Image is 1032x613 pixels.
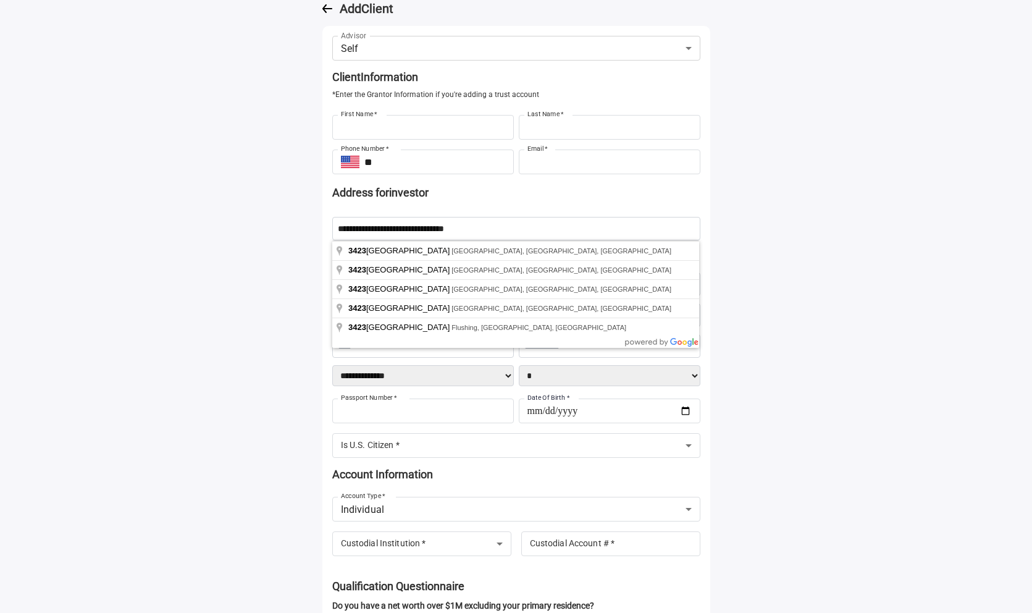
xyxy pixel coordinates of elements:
[348,284,451,294] span: [GEOGRAPHIC_DATA]
[322,4,332,13] img: NewBackArrow.svg
[527,393,569,402] label: Date Of Birth
[341,30,366,41] label: Advisor
[332,36,700,61] div: Self
[341,144,389,153] label: Phone Number
[348,246,366,255] span: 3423
[451,285,671,293] span: [GEOGRAPHIC_DATA], [GEOGRAPHIC_DATA], [GEOGRAPHIC_DATA]
[341,491,385,501] label: Account Type
[348,265,366,274] span: 3423
[332,580,700,593] h6: Qualification Questionnaire
[332,497,700,522] div: Individual
[332,89,700,101] span: *Enter the Grantor Information if you're adding a trust account
[451,247,671,255] span: [GEOGRAPHIC_DATA], [GEOGRAPHIC_DATA], [GEOGRAPHIC_DATA]
[332,468,700,481] h6: Account Information
[348,323,366,332] span: 3423
[332,433,700,458] div: ​
[332,184,700,201] h2: Address for investor
[332,531,511,556] div: ​
[451,266,671,274] span: [GEOGRAPHIC_DATA], [GEOGRAPHIC_DATA], [GEOGRAPHIC_DATA]
[451,324,626,331] span: Flushing, [GEOGRAPHIC_DATA], [GEOGRAPHIC_DATA]
[451,305,671,312] span: [GEOGRAPHIC_DATA], [GEOGRAPHIC_DATA], [GEOGRAPHIC_DATA]
[348,303,366,313] span: 3423
[341,153,359,171] button: Select country
[332,70,700,84] h6: Client Information
[332,599,700,612] span: Do you have a net worth over $1M excluding your primary residence?
[348,284,366,294] span: 3423
[348,246,451,255] span: [GEOGRAPHIC_DATA]
[341,393,397,402] label: Passport Number
[527,144,548,153] label: Email
[527,109,564,119] label: Last Name
[348,303,451,313] span: [GEOGRAPHIC_DATA]
[340,1,393,16] h5: Add Client
[348,265,451,274] span: [GEOGRAPHIC_DATA]
[341,109,377,119] label: First Name
[348,323,451,332] span: [GEOGRAPHIC_DATA]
